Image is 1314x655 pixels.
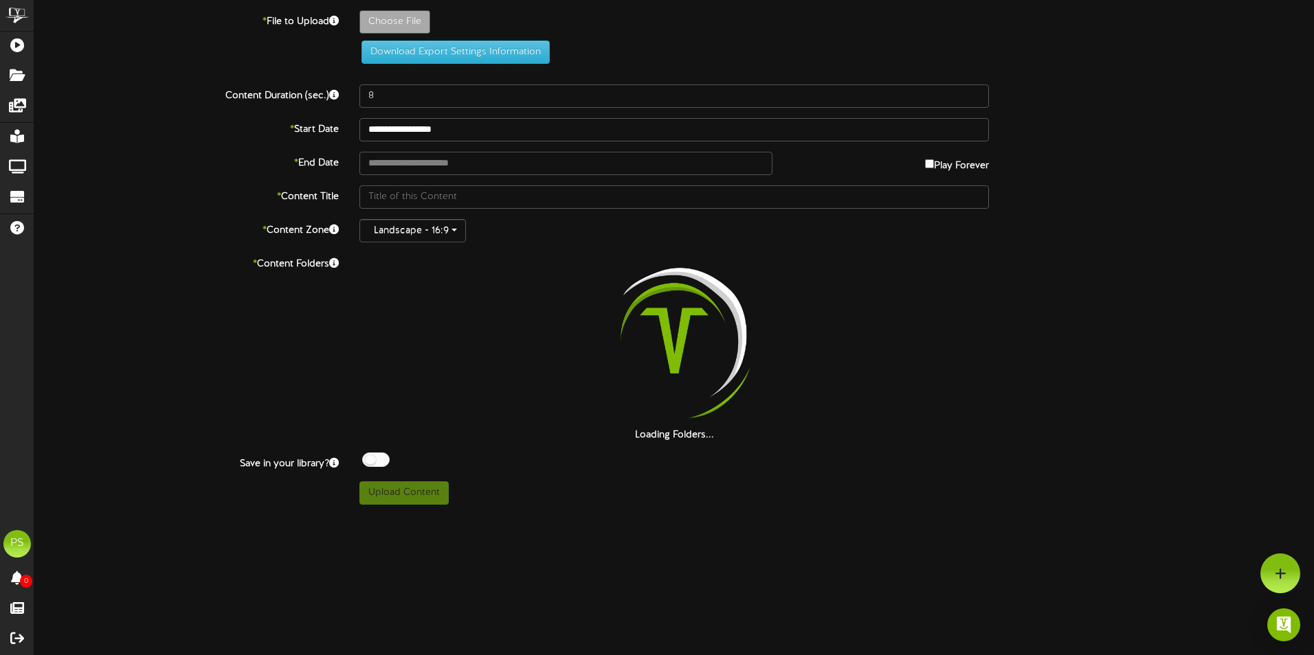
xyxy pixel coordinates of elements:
strong: Loading Folders... [635,430,714,440]
div: PS [3,530,31,558]
label: Start Date [24,118,349,137]
a: Download Export Settings Information [355,47,550,57]
button: Upload Content [359,481,449,505]
label: Play Forever [925,152,989,173]
button: Landscape - 16:9 [359,219,466,242]
img: loading-spinner-2.png [586,253,762,428]
label: Content Folders [24,253,349,271]
label: End Date [24,152,349,170]
label: Content Duration (sec.) [24,84,349,103]
input: Title of this Content [359,185,989,209]
input: Play Forever [925,159,934,168]
label: File to Upload [24,10,349,29]
label: Content Title [24,185,349,204]
label: Content Zone [24,219,349,238]
span: 0 [20,575,32,588]
button: Download Export Settings Information [361,41,550,64]
div: Open Intercom Messenger [1267,608,1300,641]
label: Save in your library? [24,452,349,471]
